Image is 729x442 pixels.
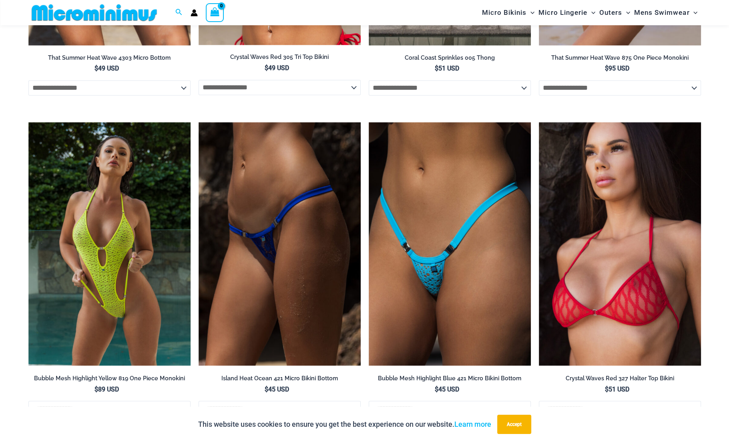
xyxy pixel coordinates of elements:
a: Bubble Mesh Highlight Yellow 819 One Piece Monokini [28,374,191,385]
bdi: 89 USD [94,385,119,393]
a: Bubble Mesh Highlight Blue 421 Micro Bikini Bottom [369,374,531,385]
img: Bubble Mesh Highlight Yellow 819 One Piece 02 [28,122,191,366]
bdi: 95 USD [605,65,629,72]
h2: Bubble Mesh Highlight Blue 421 Micro Bikini Bottom [369,374,531,382]
nav: Site Navigation [479,1,701,24]
a: View Shopping Cart, empty [206,3,224,22]
a: That Summer Heat Wave 875 One Piece Monokini [539,54,701,65]
span: $ [605,65,609,72]
span: $ [435,65,438,72]
span: $ [265,64,268,72]
a: Learn more [454,420,491,428]
span: $ [94,385,98,393]
bdi: 51 USD [435,65,459,72]
h2: Crystal Waves Red 327 Halter Top Bikini [539,374,701,382]
span: Menu Toggle [689,2,697,23]
h2: That Summer Heat Wave 4303 Micro Bottom [28,54,191,62]
bdi: 51 USD [605,385,629,393]
a: Micro LingerieMenu ToggleMenu Toggle [536,2,597,23]
span: Mens Swimwear [634,2,689,23]
a: Island Heat Ocean 421 Bottom 01Island Heat Ocean 421 Bottom 02Island Heat Ocean 421 Bottom 02 [199,122,361,366]
a: Search icon link [175,8,183,18]
a: OutersMenu ToggleMenu Toggle [597,2,632,23]
a: Crystal Waves Red 327 Halter Top Bikini [539,374,701,385]
h2: Island Heat Ocean 421 Micro Bikini Bottom [199,374,361,382]
bdi: 49 USD [265,64,289,72]
h2: That Summer Heat Wave 875 One Piece Monokini [539,54,701,62]
a: Bubble Mesh Highlight Yellow 819 One Piece 02Bubble Mesh Highlight Yellow 819 One Piece 06Bubble ... [28,122,191,366]
img: MM SHOP LOGO FLAT [28,4,160,22]
span: Menu Toggle [526,2,534,23]
a: Crystal Waves Red 305 Tri Top Bikini [199,53,361,64]
a: Crystal Waves 327 Halter Top 01Crystal Waves 327 Halter Top 4149 Thong 01Crystal Waves 327 Halter... [539,122,701,366]
h2: Crystal Waves Red 305 Tri Top Bikini [199,53,361,61]
p: This website uses cookies to ensure you get the best experience on our website. [198,418,491,430]
h2: Bubble Mesh Highlight Yellow 819 One Piece Monokini [28,374,191,382]
a: That Summer Heat Wave 4303 Micro Bottom [28,54,191,65]
bdi: 45 USD [435,385,459,393]
img: Crystal Waves 327 Halter Top 01 [539,122,701,366]
span: $ [94,65,98,72]
button: Accept [497,415,531,434]
img: Bubble Mesh Highlight Blue 421 Micro 02 [369,122,531,366]
span: $ [605,385,609,393]
a: Coral Coast Sprinkles 005 Thong [369,54,531,65]
h2: Coral Coast Sprinkles 005 Thong [369,54,531,62]
span: $ [265,385,268,393]
bdi: 45 USD [265,385,289,393]
span: Micro Bikinis [482,2,526,23]
a: Micro BikinisMenu ToggleMenu Toggle [480,2,536,23]
img: Island Heat Ocean 421 Bottom 01 [199,122,361,366]
a: Bubble Mesh Highlight Blue 421 Micro 01Bubble Mesh Highlight Blue 421 Micro 02Bubble Mesh Highlig... [369,122,531,366]
a: Account icon link [191,9,198,16]
bdi: 49 USD [94,65,119,72]
span: Micro Lingerie [538,2,587,23]
a: Mens SwimwearMenu ToggleMenu Toggle [632,2,699,23]
span: Outers [599,2,622,23]
a: Island Heat Ocean 421 Micro Bikini Bottom [199,374,361,385]
span: $ [435,385,438,393]
span: Menu Toggle [622,2,630,23]
span: Menu Toggle [587,2,595,23]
